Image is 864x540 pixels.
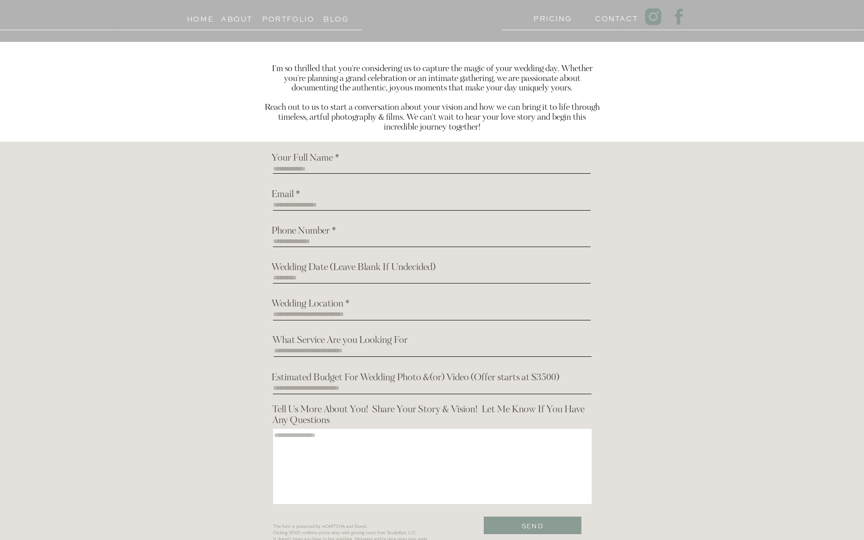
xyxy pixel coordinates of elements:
h2: Wedding Date (Leave Blank If Undecided) [271,262,467,274]
a: Blog [315,13,356,21]
a: Home [183,13,217,21]
a: Portfolio [262,13,303,21]
h2: I'm so thrilled that you're considering us to capture the magic of your wedding day. Whether you'... [262,65,602,142]
a: About [221,13,252,21]
a: Send [483,520,581,529]
a: Contact [595,12,630,21]
h2: Phone Number * [271,226,392,238]
h2: Estimated Budget For Wedding Photo &(or) Video (Offer starts at $3500) [271,373,591,384]
h2: Tell Us More About You! Share Your Story & Vision! Let Me Know If You Have Any Questions [272,405,592,429]
h2: Your Full Name * [271,153,392,165]
a: PRICING [533,12,568,21]
h2: What Service Are you Looking For [272,335,468,347]
h2: Wedding Location * [271,299,467,310]
h2: Email * [271,189,392,201]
